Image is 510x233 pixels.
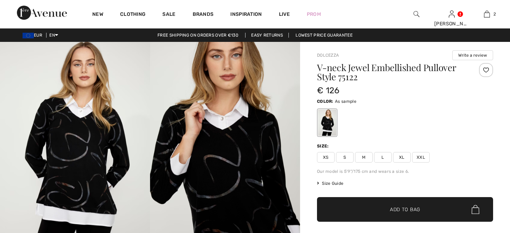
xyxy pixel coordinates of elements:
a: Prom [307,11,321,18]
div: Our model is 5'9"/175 cm and wears a size 6. [317,168,493,175]
span: Inspiration [230,11,262,19]
button: Write a review [452,50,493,60]
span: L [374,152,392,163]
span: EN [49,33,58,38]
span: XL [393,152,411,163]
span: 2 [493,11,496,17]
span: Add to Bag [390,206,420,213]
img: My Info [449,10,455,18]
img: search the website [413,10,419,18]
img: 1ère Avenue [17,6,67,20]
div: [PERSON_NAME] [434,20,469,27]
a: 2 [469,10,504,18]
a: Brands [193,11,214,19]
a: Live [279,11,290,18]
span: Color: [317,99,334,104]
span: Size Guide [317,180,343,187]
div: Size: [317,143,330,149]
button: Add to Bag [317,197,493,222]
a: Sale [162,11,175,19]
a: Clothing [120,11,145,19]
a: Lowest Price Guarantee [290,33,358,38]
a: Free shipping on orders over €130 [152,33,244,38]
a: Sign In [449,11,455,17]
img: Euro [23,33,34,38]
img: Bag.svg [472,205,479,214]
h1: V-neck Jewel Embellished Pullover Style 75122 [317,63,464,81]
img: My Bag [484,10,490,18]
span: EUR [23,33,45,38]
div: As sample [318,109,336,136]
span: S [336,152,354,163]
a: New [92,11,103,19]
span: M [355,152,373,163]
a: Dolcezza [317,53,339,58]
iframe: Opens a widget where you can find more information [465,180,503,198]
span: XXL [412,152,430,163]
span: As sample [335,99,356,104]
a: Easy Returns [245,33,289,38]
span: XS [317,152,335,163]
span: € 126 [317,86,340,95]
